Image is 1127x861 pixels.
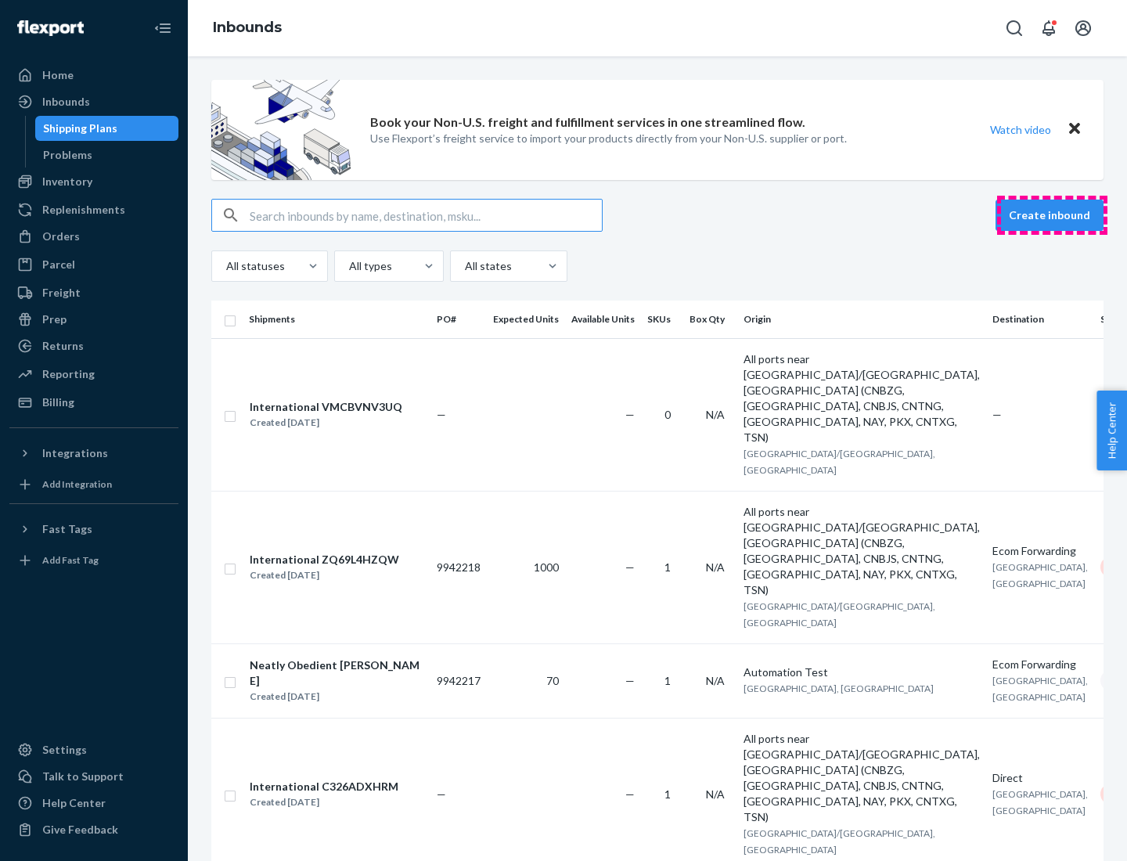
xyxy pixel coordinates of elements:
span: [GEOGRAPHIC_DATA], [GEOGRAPHIC_DATA] [992,788,1088,816]
div: Help Center [42,795,106,811]
span: [GEOGRAPHIC_DATA], [GEOGRAPHIC_DATA] [992,675,1088,703]
button: Fast Tags [9,517,178,542]
span: [GEOGRAPHIC_DATA]/[GEOGRAPHIC_DATA], [GEOGRAPHIC_DATA] [744,827,935,856]
input: All types [347,258,349,274]
span: — [625,787,635,801]
div: International C326ADXHRM [250,779,398,794]
span: 1000 [534,560,559,574]
th: SKUs [641,301,683,338]
span: — [992,408,1002,421]
span: — [437,787,446,801]
a: Add Integration [9,472,178,497]
div: Created [DATE] [250,415,402,430]
div: Add Fast Tag [42,553,99,567]
div: Integrations [42,445,108,461]
div: Created [DATE] [250,794,398,810]
div: International ZQ69L4HZQW [250,552,399,567]
a: Billing [9,390,178,415]
a: Parcel [9,252,178,277]
button: Integrations [9,441,178,466]
a: Home [9,63,178,88]
a: Inbounds [9,89,178,114]
ol: breadcrumbs [200,5,294,51]
span: [GEOGRAPHIC_DATA]/[GEOGRAPHIC_DATA], [GEOGRAPHIC_DATA] [744,600,935,629]
span: 0 [664,408,671,421]
div: All ports near [GEOGRAPHIC_DATA]/[GEOGRAPHIC_DATA], [GEOGRAPHIC_DATA] (CNBZG, [GEOGRAPHIC_DATA], ... [744,351,980,445]
img: Flexport logo [17,20,84,36]
div: Shipping Plans [43,121,117,136]
a: Add Fast Tag [9,548,178,573]
a: Freight [9,280,178,305]
div: Give Feedback [42,822,118,838]
span: [GEOGRAPHIC_DATA], [GEOGRAPHIC_DATA] [744,683,934,694]
p: Use Flexport’s freight service to import your products directly from your Non-U.S. supplier or port. [370,131,847,146]
input: All states [463,258,465,274]
div: Billing [42,394,74,410]
div: Orders [42,229,80,244]
button: Close Navigation [147,13,178,44]
div: Home [42,67,74,83]
div: Created [DATE] [250,567,399,583]
span: 1 [664,787,671,801]
div: Fast Tags [42,521,92,537]
a: Talk to Support [9,764,178,789]
div: Prep [42,312,67,327]
button: Open notifications [1033,13,1064,44]
div: Neatly Obedient [PERSON_NAME] [250,657,423,689]
th: Origin [737,301,986,338]
button: Help Center [1096,391,1127,470]
div: Automation Test [744,665,980,680]
button: Watch video [980,118,1061,141]
a: Inbounds [213,19,282,36]
th: PO# [430,301,487,338]
div: Talk to Support [42,769,124,784]
div: Parcel [42,257,75,272]
a: Replenishments [9,197,178,222]
div: Returns [42,338,84,354]
div: Created [DATE] [250,689,423,704]
div: Direct [992,770,1088,786]
span: — [625,674,635,687]
div: Replenishments [42,202,125,218]
span: — [625,560,635,574]
span: — [625,408,635,421]
div: Ecom Forwarding [992,543,1088,559]
span: 70 [546,674,559,687]
input: All statuses [225,258,226,274]
th: Destination [986,301,1094,338]
p: Book your Non-U.S. freight and fulfillment services in one streamlined flow. [370,113,805,131]
span: 1 [664,560,671,574]
div: Inbounds [42,94,90,110]
div: Ecom Forwarding [992,657,1088,672]
span: — [437,408,446,421]
th: Expected Units [487,301,565,338]
a: Reporting [9,362,178,387]
span: N/A [706,560,725,574]
div: Problems [43,147,92,163]
div: All ports near [GEOGRAPHIC_DATA]/[GEOGRAPHIC_DATA], [GEOGRAPHIC_DATA] (CNBZG, [GEOGRAPHIC_DATA], ... [744,504,980,598]
button: Give Feedback [9,817,178,842]
span: 1 [664,674,671,687]
a: Settings [9,737,178,762]
span: N/A [706,408,725,421]
div: All ports near [GEOGRAPHIC_DATA]/[GEOGRAPHIC_DATA], [GEOGRAPHIC_DATA] (CNBZG, [GEOGRAPHIC_DATA], ... [744,731,980,825]
a: Returns [9,333,178,358]
button: Create inbound [996,200,1104,231]
td: 9942218 [430,491,487,643]
span: N/A [706,787,725,801]
th: Box Qty [683,301,737,338]
button: Open account menu [1068,13,1099,44]
div: International VMCBVNV3UQ [250,399,402,415]
div: Add Integration [42,477,112,491]
a: Shipping Plans [35,116,179,141]
a: Inventory [9,169,178,194]
a: Problems [35,142,179,168]
button: Close [1064,118,1085,141]
a: Help Center [9,791,178,816]
td: 9942217 [430,643,487,718]
div: Freight [42,285,81,301]
a: Orders [9,224,178,249]
span: N/A [706,674,725,687]
div: Reporting [42,366,95,382]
